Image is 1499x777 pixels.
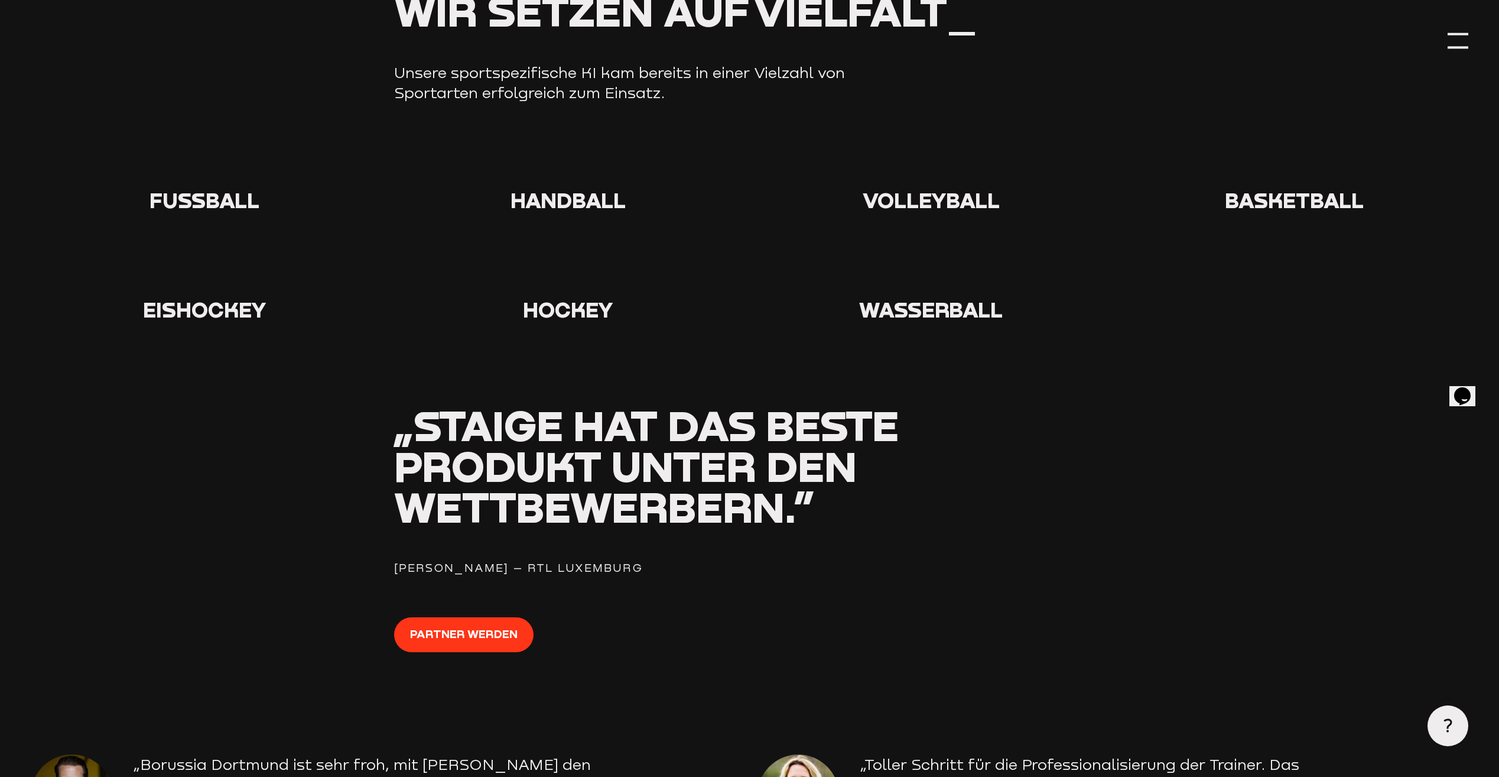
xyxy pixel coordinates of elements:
[149,187,259,213] span: Fußball
[863,187,1000,213] span: Volleyball
[394,617,534,652] a: Partner werden
[143,297,266,322] span: Eishockey
[410,625,518,643] span: Partner werden
[394,63,896,103] p: Unsere sportspezifische KI kam bereits in einer Vielzahl von Sportarten erfolgreich zum Einsatz.
[1449,371,1487,406] iframe: chat widget
[510,187,626,213] span: Handball
[523,297,613,322] span: Hockey
[1225,187,1364,213] span: Basketball
[394,400,899,533] span: „Staige hat das beste Produkt unter den Wettbewerbern.”
[859,297,1003,322] span: Wasserball
[394,559,1105,577] div: [PERSON_NAME] – RTL Luxemburg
